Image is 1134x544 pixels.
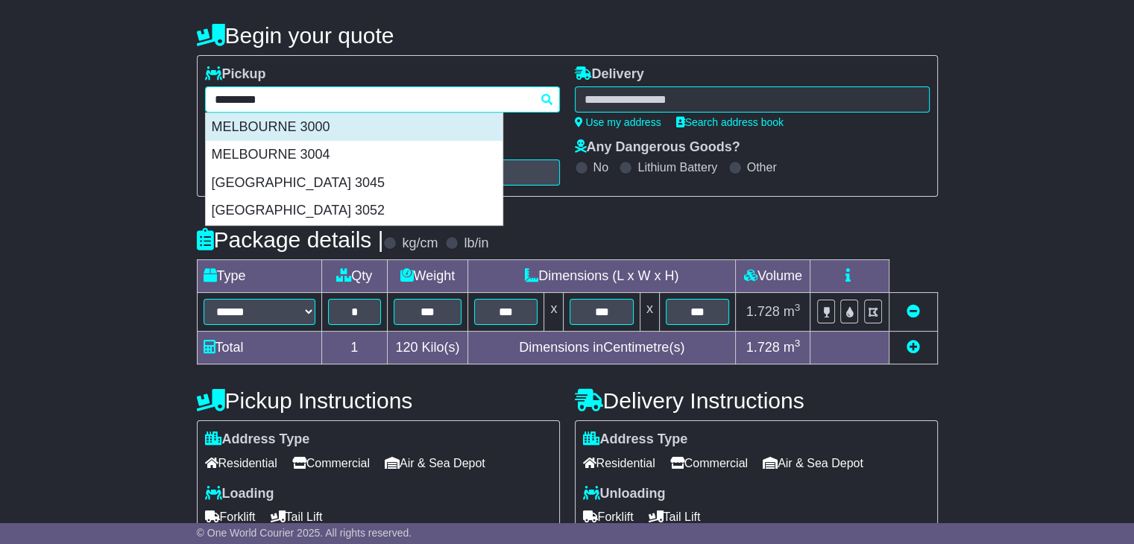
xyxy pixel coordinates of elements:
[670,452,748,475] span: Commercial
[583,431,688,448] label: Address Type
[197,227,384,252] h4: Package details |
[575,388,938,413] h4: Delivery Instructions
[575,116,661,128] a: Use my address
[784,304,801,319] span: m
[649,505,701,528] span: Tail Lift
[205,486,274,502] label: Loading
[205,66,266,83] label: Pickup
[206,197,503,225] div: [GEOGRAPHIC_DATA] 3052
[205,505,256,528] span: Forklift
[640,293,659,332] td: x
[575,139,740,156] label: Any Dangerous Goods?
[197,527,412,539] span: © One World Courier 2025. All rights reserved.
[467,260,735,293] td: Dimensions (L x W x H)
[795,338,801,349] sup: 3
[676,116,784,128] a: Search address book
[763,452,863,475] span: Air & Sea Depot
[205,431,310,448] label: Address Type
[593,160,608,174] label: No
[637,160,717,174] label: Lithium Battery
[736,260,810,293] td: Volume
[205,86,560,113] typeahead: Please provide city
[395,340,418,355] span: 120
[464,235,488,252] label: lb/in
[907,304,920,319] a: Remove this item
[321,332,387,364] td: 1
[544,293,564,332] td: x
[784,340,801,355] span: m
[206,169,503,197] div: [GEOGRAPHIC_DATA] 3045
[387,260,467,293] td: Weight
[747,160,777,174] label: Other
[583,452,655,475] span: Residential
[197,332,321,364] td: Total
[321,260,387,293] td: Qty
[205,452,277,475] span: Residential
[402,235,438,252] label: kg/cm
[197,260,321,293] td: Type
[385,452,485,475] span: Air & Sea Depot
[197,23,938,48] h4: Begin your quote
[746,340,780,355] span: 1.728
[746,304,780,319] span: 1.728
[467,332,735,364] td: Dimensions in Centimetre(s)
[206,141,503,169] div: MELBOURNE 3004
[197,388,560,413] h4: Pickup Instructions
[575,66,644,83] label: Delivery
[271,505,323,528] span: Tail Lift
[387,332,467,364] td: Kilo(s)
[206,113,503,142] div: MELBOURNE 3000
[583,505,634,528] span: Forklift
[907,340,920,355] a: Add new item
[583,486,666,502] label: Unloading
[292,452,370,475] span: Commercial
[795,302,801,313] sup: 3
